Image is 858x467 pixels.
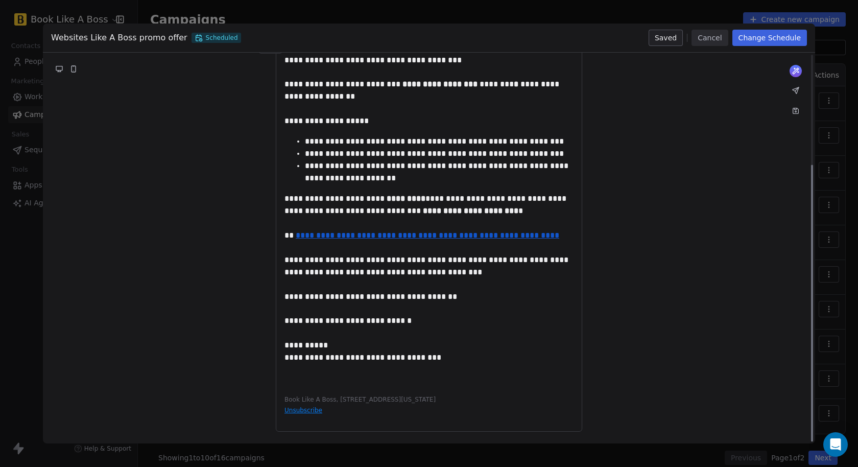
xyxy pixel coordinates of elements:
span: Scheduled [192,33,241,43]
button: Change Schedule [732,30,807,46]
button: Cancel [692,30,728,46]
button: Saved [649,30,683,46]
span: Websites Like A Boss promo offer [51,32,187,44]
div: Open Intercom Messenger [823,432,848,457]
